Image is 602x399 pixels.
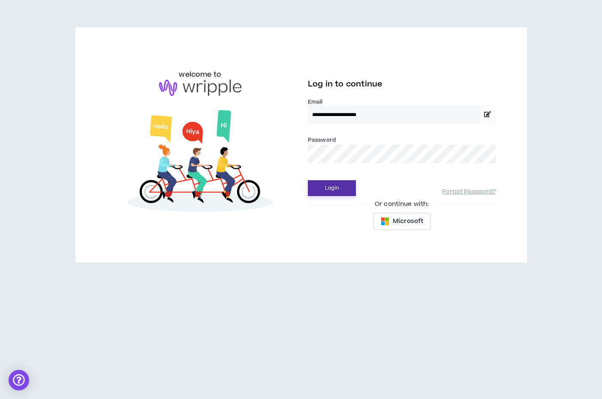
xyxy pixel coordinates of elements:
[308,79,382,89] span: Log in to continue
[308,180,356,196] button: Login
[106,104,295,220] img: Welcome to Wripple
[308,98,496,106] label: Email
[393,217,423,226] span: Microsoft
[308,136,336,144] label: Password
[369,199,435,209] span: Or continue with:
[159,80,241,96] img: logo-brand.png
[373,213,430,230] button: Microsoft
[179,69,221,80] h6: welcome to
[9,370,29,390] div: Open Intercom Messenger
[442,188,496,196] a: Forgot Password?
